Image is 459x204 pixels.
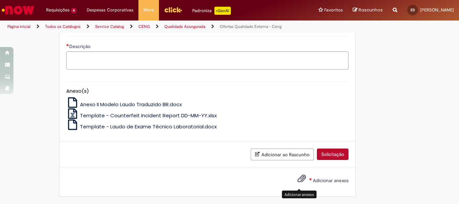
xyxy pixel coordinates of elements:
img: ServiceNow [1,3,35,17]
h5: Anexo(s) [66,88,348,94]
img: click_logo_yellow_360x200.png [164,5,182,15]
span: Necessários [66,44,69,46]
a: Anexo II Modelo Laudo Traduzido BR.docx [66,101,182,108]
button: Adicionar anexos [296,172,308,188]
ul: Trilhas de página [5,21,301,33]
span: Template - Counterfeit Incident Report DD-MM-YY.xlsx [80,112,217,119]
span: Adicionar anexos [313,177,348,183]
span: More [143,7,154,13]
a: Template - Laudo de Exame Técnico Laboratorial.docx [66,123,217,130]
a: Todos os Catálogos [45,24,81,29]
span: Descrição [69,43,92,49]
div: Adicionar anexos [282,191,317,198]
span: Favoritos [324,7,343,13]
a: Página inicial [7,24,31,29]
span: Anexo II Modelo Laudo Traduzido BR.docx [80,101,182,108]
span: Template - Laudo de Exame Técnico Laboratorial.docx [80,123,217,130]
span: Requisições [46,7,70,13]
div: Padroniza [192,7,231,15]
span: Despesas Corporativas [87,7,133,13]
a: Template - Counterfeit Incident Report DD-MM-YY.xlsx [66,112,217,119]
a: CENG [138,24,150,29]
button: Solicitação [317,149,348,160]
a: Ofertas Qualidade Externa - Ceng [220,24,282,29]
p: +GenAi [214,7,231,15]
button: Adicionar ao Rascunho [251,149,314,160]
span: Rascunhos [359,7,383,13]
a: Service Catalog [95,24,124,29]
textarea: Descrição [66,51,348,70]
a: Qualidade Assegurada [164,24,205,29]
a: Rascunhos [353,7,383,13]
span: ED [411,8,415,12]
span: 4 [71,8,77,13]
span: [PERSON_NAME] [420,7,454,13]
